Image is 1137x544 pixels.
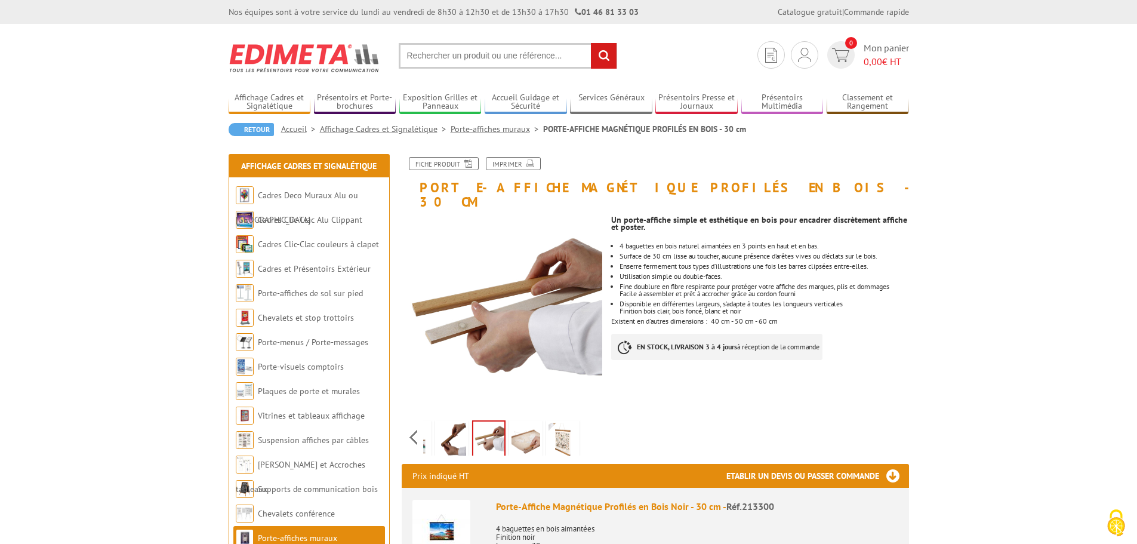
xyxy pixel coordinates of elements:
a: Supports de communication bois [258,484,378,494]
button: Cookies (fenêtre modale) [1095,503,1137,544]
a: Porte-affiches muraux [451,124,543,134]
p: Facile à assembler et prêt à accrocher grâce au cordon fourni [620,290,908,297]
img: Porte-visuels comptoirs [236,358,254,376]
a: Exposition Grilles et Panneaux [399,93,482,112]
a: Présentoirs et Porte-brochures [314,93,396,112]
a: Présentoirs Presse et Journaux [655,93,738,112]
a: Fiche produit [409,157,479,170]
img: Vitrines et tableaux affichage [236,407,254,425]
img: 213399_porte-affiches_magnetique_bois_clair_2.jpg [473,422,504,459]
a: [PERSON_NAME] et Accroches tableaux [236,459,365,494]
a: Cadres Clic-Clac Alu Clippant [258,214,362,225]
img: 213399_porte-affiches_magnetique_bois_clair_2.jpg [402,215,603,416]
img: Cookies (fenêtre modale) [1101,508,1131,538]
input: Rechercher un produit ou une référence... [399,43,617,69]
a: Vitrines et tableaux affichage [258,410,365,421]
a: Accueil Guidage et Sécurité [485,93,567,112]
a: Porte-visuels comptoirs [258,361,344,372]
img: 213399_porte-affiches_magnetique_bois_fonce_2.jpg [437,423,466,460]
img: Chevalets et stop trottoirs [236,309,254,327]
a: Porte-affiches de sol sur pied [258,288,363,299]
span: 0 [845,37,857,49]
span: € HT [864,55,909,69]
img: Cadres Clic-Clac couleurs à clapet [236,235,254,253]
span: Mon panier [864,41,909,69]
span: Previous [408,428,419,447]
div: Nos équipes sont à votre service du lundi au vendredi de 8h30 à 12h30 et de 13h30 à 17h30 [229,6,639,18]
a: Suspension affiches par câbles [258,435,369,445]
a: Cadres et Présentoirs Extérieur [258,263,371,274]
a: Chevalets conférence [258,508,335,519]
div: Porte-Affiche Magnétique Profilés en Bois Noir - 30 cm - [496,500,898,514]
a: Catalogue gratuit [778,7,842,17]
a: Porte-menus / Porte-messages [258,337,368,348]
img: Cimaises et Accroches tableaux [236,456,254,474]
img: Plaques de porte et murales [236,382,254,400]
input: rechercher [591,43,617,69]
li: Enserre fermement tous types d’illustrations une fois les barres clipsées entre-elles. [620,263,908,270]
a: Affichage Cadres et Signalétique [229,93,311,112]
img: Cadres et Présentoirs Extérieur [236,260,254,278]
li: PORTE-AFFICHE MAGNÉTIQUE PROFILÉS EN BOIS - 30 cm [543,123,746,135]
li: 4 baguettes en bois naturel aimantées en 3 points en haut et en bas. [620,242,908,250]
img: 213399_porte-affiches_magnetique_bois_fonce_3.jpg [512,423,540,460]
img: devis rapide [832,48,849,62]
strong: Un porte-affiche simple et esthétique en bois pour encadrer discrètement affiche et poster. [611,214,907,232]
div: Existent en d'autres dimensions : 40 cm - 50 cm - 60 cm [611,209,917,372]
strong: 01 46 81 33 03 [575,7,639,17]
a: Chevalets et stop trottoirs [258,312,354,323]
img: Porte-affiches de sol sur pied [236,284,254,302]
p: à réception de la commande [611,334,822,360]
a: Cadres Deco Muraux Alu ou [GEOGRAPHIC_DATA] [236,190,358,225]
img: Edimeta [229,36,381,80]
img: devis rapide [798,48,811,62]
p: Disponible en différentes largeurs, s’adapte à toutes les longueurs verticales [620,300,908,308]
a: Affichage Cadres et Signalétique [241,161,377,171]
li: Surface de 30 cm lisse au toucher, aucune présence d’arêtes vives ou d’éclats sur le bois. [620,253,908,260]
p: Fine doublure en fibre respirante pour protéger votre affiche des marques, plis et dommages [620,283,908,290]
a: Porte-affiches muraux [258,533,337,543]
a: devis rapide 0 Mon panier 0,00€ HT [824,41,909,69]
img: Chevalets conférence [236,505,254,523]
a: Imprimer [486,157,541,170]
h3: Etablir un devis ou passer commande [726,464,909,488]
a: Cadres Clic-Clac couleurs à clapet [258,239,379,250]
img: Porte-menus / Porte-messages [236,333,254,351]
span: 0,00 [864,56,882,67]
a: Présentoirs Multimédia [741,93,824,112]
img: 213399-porte-affiches-magnetique-bois-fonce-5.jpg [549,423,577,460]
p: Finition bois clair, bois foncé, blanc et noir [620,308,908,315]
a: Commande rapide [844,7,909,17]
h1: PORTE-AFFICHE MAGNÉTIQUE PROFILÉS EN BOIS - 30 cm [393,157,918,209]
li: Utilisation simple ou double-faces. [620,273,908,280]
img: Cadres Deco Muraux Alu ou Bois [236,186,254,204]
a: Retour [229,123,274,136]
img: devis rapide [765,48,777,63]
div: | [778,6,909,18]
a: Classement et Rangement [827,93,909,112]
strong: EN STOCK, LIVRAISON 3 à 4 jours [637,342,737,351]
a: Affichage Cadres et Signalétique [320,124,451,134]
a: Services Généraux [570,93,652,112]
p: Prix indiqué HT [412,464,469,488]
a: Accueil [281,124,320,134]
img: Suspension affiches par câbles [236,431,254,449]
span: Réf.213300 [726,500,774,512]
a: Plaques de porte et murales [258,386,360,397]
